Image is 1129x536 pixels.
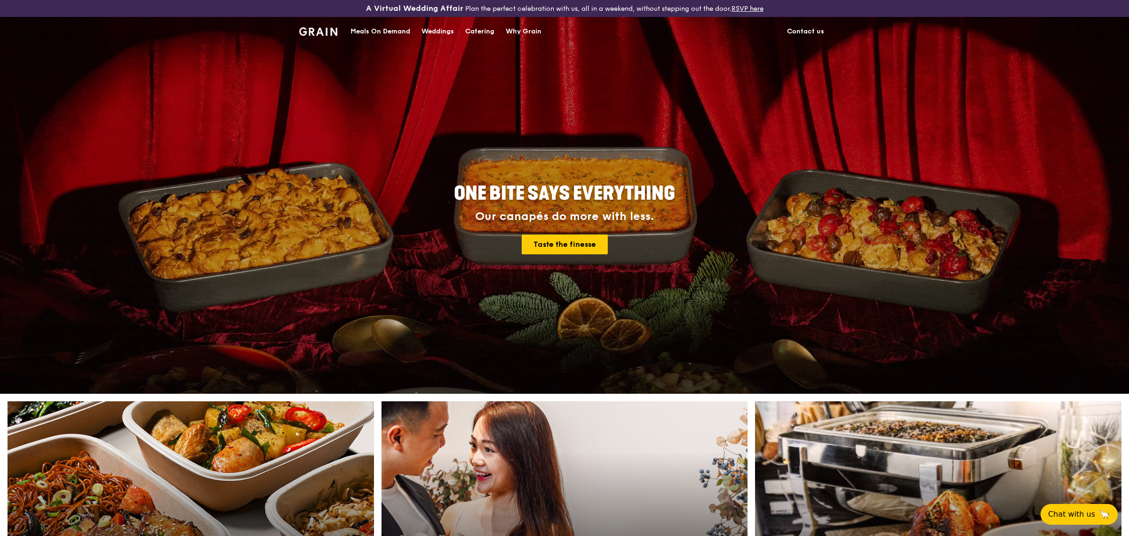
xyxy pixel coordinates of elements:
[522,235,608,254] a: Taste the finesse
[1048,509,1095,520] span: Chat with us
[1041,504,1118,525] button: Chat with us🦙
[500,17,547,46] a: Why Grain
[416,17,460,46] a: Weddings
[299,27,337,36] img: Grain
[1099,509,1110,520] span: 🦙
[781,17,830,46] a: Contact us
[366,4,463,13] h3: A Virtual Wedding Affair
[506,17,541,46] div: Why Grain
[460,17,500,46] a: Catering
[299,16,337,45] a: GrainGrain
[421,17,454,46] div: Weddings
[465,17,494,46] div: Catering
[350,17,410,46] div: Meals On Demand
[294,4,835,13] div: Plan the perfect celebration with us, all in a weekend, without stepping out the door.
[454,182,675,205] span: ONE BITE SAYS EVERYTHING
[395,210,734,223] div: Our canapés do more with less.
[731,5,763,13] a: RSVP here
